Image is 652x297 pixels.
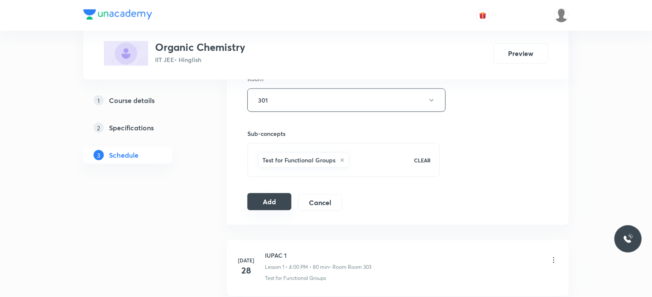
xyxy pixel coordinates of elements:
[262,156,335,165] h6: Test for Functional Groups
[329,263,371,271] p: • Room Room 303
[109,150,138,160] h5: Schedule
[94,123,104,133] p: 2
[623,234,633,244] img: ttu
[104,41,148,66] img: 1FB944F3-ACE5-45E2-B1E4-80C9E6FFC761_plus.png
[414,156,431,164] p: CLEAR
[298,194,342,211] button: Cancel
[238,264,255,277] h4: 28
[83,9,152,20] img: Company Logo
[479,12,487,19] img: avatar
[554,8,569,23] img: Dhirendra singh
[493,43,548,64] button: Preview
[265,251,371,260] h6: IUPAC 1
[83,119,200,136] a: 2Specifications
[155,55,245,64] p: IIT JEE • Hinglish
[265,274,326,282] p: Test for Functional Groups
[155,41,245,53] h3: Organic Chemistry
[83,92,200,109] a: 1Course details
[247,129,440,138] h6: Sub-concepts
[83,9,152,22] a: Company Logo
[265,263,329,271] p: Lesson 1 • 4:00 PM • 80 min
[476,9,490,22] button: avatar
[247,193,291,210] button: Add
[109,95,155,106] h5: Course details
[94,95,104,106] p: 1
[238,256,255,264] h6: [DATE]
[94,150,104,160] p: 3
[109,123,154,133] h5: Specifications
[247,88,446,112] button: 301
